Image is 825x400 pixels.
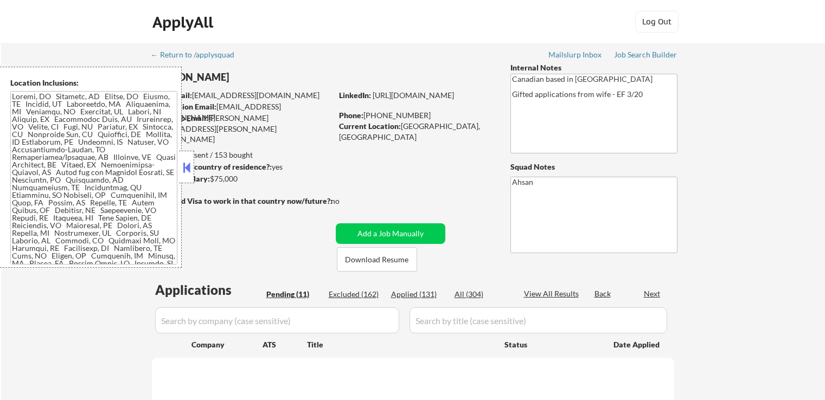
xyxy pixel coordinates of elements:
div: Excluded (162) [329,289,383,300]
strong: Phone: [339,111,363,120]
button: Log Out [635,11,679,33]
div: Location Inclusions: [10,78,177,88]
button: Download Resume [337,247,417,272]
div: All (304) [455,289,509,300]
div: ATS [263,339,307,350]
strong: Will need Visa to work in that country now/future?: [152,196,332,205]
div: ApplyAll [152,13,216,31]
div: Applications [155,283,263,296]
div: no [331,196,362,207]
div: 131 sent / 153 bought [151,150,332,160]
div: [PERSON_NAME] [152,70,375,84]
div: Date Applied [613,339,661,350]
div: Back [594,288,612,299]
a: [URL][DOMAIN_NAME] [373,91,454,100]
input: Search by company (case sensitive) [155,307,399,333]
input: Search by title (case sensitive) [410,307,667,333]
div: Company [191,339,263,350]
div: [PERSON_NAME][EMAIL_ADDRESS][PERSON_NAME][DOMAIN_NAME] [152,113,332,145]
strong: Current Location: [339,121,401,131]
a: ← Return to /applysquad [151,50,245,61]
div: Job Search Builder [614,51,677,59]
div: Internal Notes [510,62,677,73]
div: Title [307,339,494,350]
div: Applied (131) [391,289,445,300]
div: [EMAIL_ADDRESS][DOMAIN_NAME] [152,101,332,122]
div: [EMAIL_ADDRESS][DOMAIN_NAME] [152,90,332,101]
strong: Can work in country of residence?: [151,162,272,171]
div: Status [504,334,598,354]
div: [GEOGRAPHIC_DATA], [GEOGRAPHIC_DATA] [339,121,493,142]
strong: LinkedIn: [339,91,371,100]
button: Add a Job Manually [336,223,445,244]
div: View All Results [524,288,582,299]
div: Next [644,288,661,299]
div: Squad Notes [510,162,677,172]
div: ← Return to /applysquad [151,51,245,59]
div: Pending (11) [266,289,321,300]
a: Mailslurp Inbox [548,50,603,61]
div: yes [151,162,329,172]
a: Job Search Builder [614,50,677,61]
div: $75,000 [151,173,332,184]
div: Mailslurp Inbox [548,51,603,59]
div: [PHONE_NUMBER] [339,110,493,121]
